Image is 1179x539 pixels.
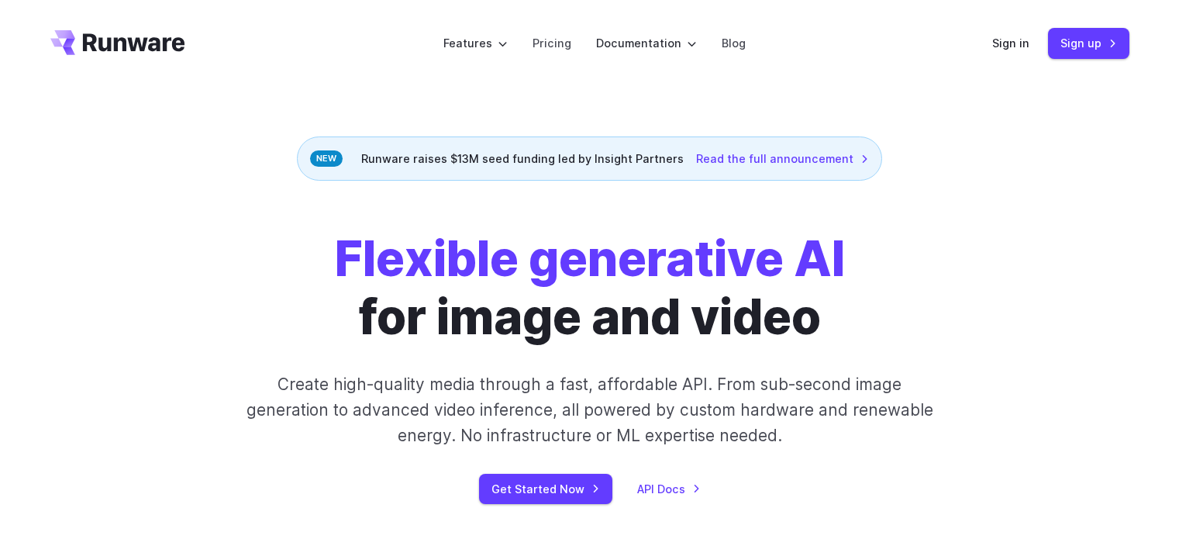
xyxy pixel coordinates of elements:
[443,34,508,52] label: Features
[992,34,1029,52] a: Sign in
[637,480,701,498] a: API Docs
[533,34,571,52] a: Pricing
[244,371,935,449] p: Create high-quality media through a fast, affordable API. From sub-second image generation to adv...
[50,30,185,55] a: Go to /
[479,474,612,504] a: Get Started Now
[696,150,869,168] a: Read the full announcement
[722,34,746,52] a: Blog
[335,230,845,347] h1: for image and video
[297,136,882,181] div: Runware raises $13M seed funding led by Insight Partners
[1048,28,1129,58] a: Sign up
[335,230,845,288] strong: Flexible generative AI
[596,34,697,52] label: Documentation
